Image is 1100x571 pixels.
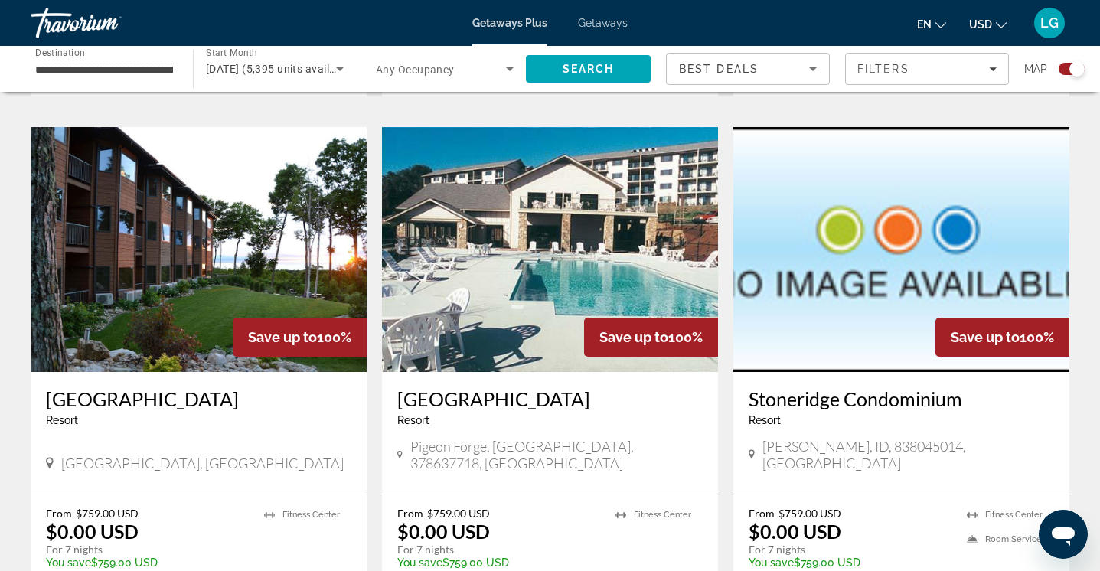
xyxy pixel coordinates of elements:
[1024,58,1047,80] span: Map
[472,17,547,29] a: Getaways Plus
[397,556,600,569] p: $759.00 USD
[985,510,1043,520] span: Fitness Center
[733,127,1069,372] img: Stoneridge Condominium
[206,47,257,58] span: Start Month
[749,556,951,569] p: $759.00 USD
[46,387,351,410] a: [GEOGRAPHIC_DATA]
[382,127,718,372] img: Laurel Crest Resort
[985,534,1042,544] span: Room Service
[679,60,817,78] mat-select: Sort by
[749,520,841,543] p: $0.00 USD
[951,329,1020,345] span: Save up to
[397,520,490,543] p: $0.00 USD
[397,543,600,556] p: For 7 nights
[31,3,184,43] a: Travorium
[1030,7,1069,39] button: User Menu
[749,507,775,520] span: From
[563,63,615,75] span: Search
[233,318,367,357] div: 100%
[749,556,794,569] span: You save
[46,556,91,569] span: You save
[935,318,1069,357] div: 100%
[35,60,173,79] input: Select destination
[410,438,703,471] span: Pigeon Forge, [GEOGRAPHIC_DATA], 378637718, [GEOGRAPHIC_DATA]
[46,543,249,556] p: For 7 nights
[1040,15,1059,31] span: LG
[599,329,668,345] span: Save up to
[427,507,490,520] span: $759.00 USD
[578,17,628,29] a: Getaways
[1039,510,1088,559] iframe: Button to launch messaging window
[679,63,759,75] span: Best Deals
[282,510,340,520] span: Fitness Center
[46,414,78,426] span: Resort
[46,507,72,520] span: From
[35,47,85,57] span: Destination
[31,127,367,372] img: Landmark Resort
[917,13,946,35] button: Change language
[76,507,139,520] span: $759.00 USD
[969,18,992,31] span: USD
[397,507,423,520] span: From
[749,387,1054,410] a: Stoneridge Condominium
[584,318,718,357] div: 100%
[397,414,429,426] span: Resort
[762,438,1054,471] span: [PERSON_NAME], ID, 838045014, [GEOGRAPHIC_DATA]
[526,55,651,83] button: Search
[857,63,909,75] span: Filters
[61,455,344,471] span: [GEOGRAPHIC_DATA], [GEOGRAPHIC_DATA]
[917,18,932,31] span: en
[749,414,781,426] span: Resort
[778,507,841,520] span: $759.00 USD
[46,556,249,569] p: $759.00 USD
[46,520,139,543] p: $0.00 USD
[248,329,317,345] span: Save up to
[206,63,354,75] span: [DATE] (5,395 units available)
[397,556,442,569] span: You save
[749,543,951,556] p: For 7 nights
[969,13,1007,35] button: Change currency
[634,510,691,520] span: Fitness Center
[397,387,703,410] a: [GEOGRAPHIC_DATA]
[845,53,1009,85] button: Filters
[376,64,455,76] span: Any Occupancy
